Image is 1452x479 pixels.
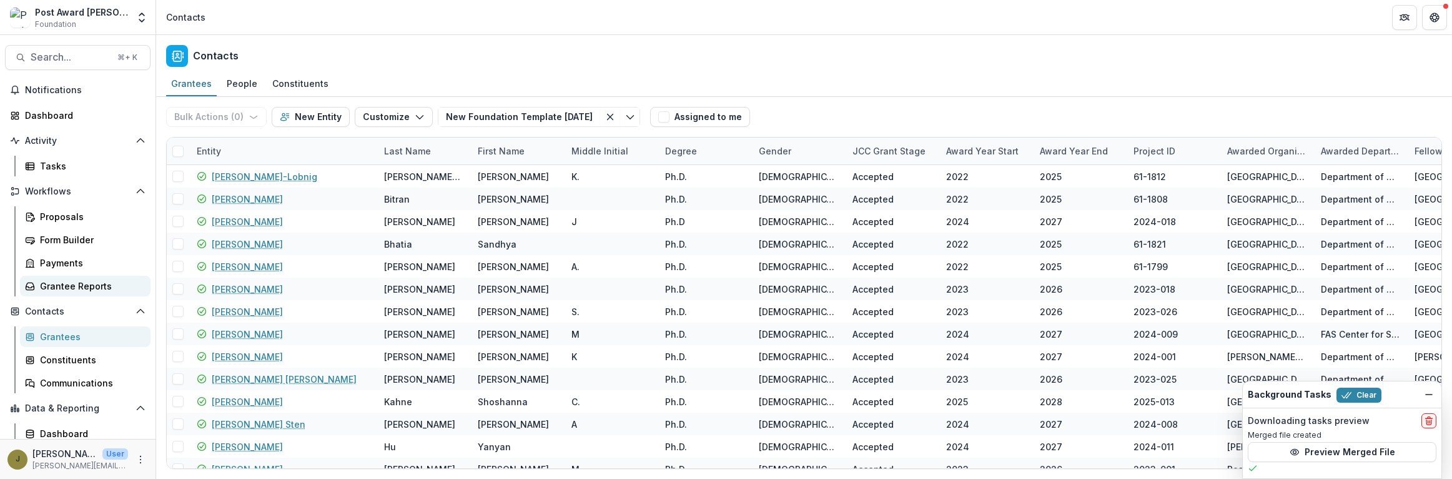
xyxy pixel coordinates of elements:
div: Ph.D. [665,395,687,408]
span: Workflows [25,186,131,197]
div: Ph.D. [665,328,687,341]
div: Accepted [852,418,894,431]
div: 2022 [946,260,969,273]
div: [PERSON_NAME] Institute of Immunobiology and Epigenetics [1227,350,1306,363]
div: Project ID [1126,138,1220,164]
h2: Contacts [193,50,239,62]
div: 2025 [946,395,968,408]
button: Search... [5,45,151,70]
div: 2023 [946,373,969,386]
div: [DEMOGRAPHIC_DATA] [759,418,837,431]
div: Entity [189,144,229,158]
div: 2024 [946,418,969,431]
div: [GEOGRAPHIC_DATA] [1227,305,1306,318]
div: 61-1799 [1133,260,1168,273]
div: Department of Microbiology and Immunology [1321,373,1400,386]
div: ⌘ + K [115,51,140,64]
div: 2023-025 [1133,373,1177,386]
div: [GEOGRAPHIC_DATA] [1227,328,1306,341]
div: [DEMOGRAPHIC_DATA] [759,440,837,453]
div: 2022 [946,170,969,183]
div: A [571,418,577,431]
div: 2024-011 [1133,440,1174,453]
div: [PERSON_NAME] [478,283,549,296]
div: Department of Biophysics [1321,238,1400,251]
a: [PERSON_NAME] Sten [212,418,305,431]
div: First Name [470,138,564,164]
div: Accepted [852,440,894,453]
div: [DEMOGRAPHIC_DATA] [759,238,837,251]
div: Accepted [852,305,894,318]
span: Contacts [25,306,131,317]
a: Constituents [267,72,333,96]
div: Middle Initial [564,138,658,164]
a: [PERSON_NAME] [212,238,283,251]
div: Communications [40,376,141,390]
div: 2023-018 [1133,283,1175,296]
a: [PERSON_NAME] [212,350,283,363]
div: Awarded Department [1313,138,1407,164]
div: Awarded Department [1313,144,1407,158]
div: FAS Center for Systems Biology [1321,328,1400,341]
div: Department of Biological Physics [1321,350,1400,363]
a: Dashboard [20,423,151,444]
div: Awarded Organization [1220,138,1313,164]
div: 2024-001 [1133,350,1176,363]
div: Proposals [40,210,141,223]
button: Preview Merged File [1248,442,1436,462]
div: Shoshanna [478,395,528,408]
div: Grantee Reports [40,280,141,293]
button: Clear [1336,388,1381,403]
div: Department of Molecular and Cellular Biology [1321,305,1400,318]
div: 2024 [946,215,969,228]
div: [PERSON_NAME] [478,260,549,273]
div: Accepted [852,463,894,476]
div: 2023 [946,283,969,296]
div: Gender [751,138,845,164]
div: Ph.D. [665,193,687,206]
a: Grantees [166,72,217,96]
p: [PERSON_NAME] [32,447,97,460]
div: Award Year End [1032,144,1115,158]
div: 2022 [946,193,969,206]
div: Accepted [852,328,894,341]
div: Degree [658,138,751,164]
div: Accepted [852,215,894,228]
div: Accepted [852,350,894,363]
div: Last Name [377,138,470,164]
a: [PERSON_NAME] [212,463,283,476]
div: K [571,350,577,363]
button: Assigned to me [650,107,750,127]
div: 2022 [946,238,969,251]
div: 2026 [1040,463,1062,476]
div: [DEMOGRAPHIC_DATA] [759,193,837,206]
div: 2027 [1040,418,1062,431]
div: 2024 [946,328,969,341]
div: 2023-001 [1133,463,1175,476]
div: Post Award [PERSON_NAME] Childs Memorial Fund [35,6,128,19]
div: Grantees [166,74,217,93]
div: Department of Molecular and Cellular Biology [1321,193,1400,206]
div: Award Year End [1032,138,1126,164]
a: [PERSON_NAME] [212,440,283,453]
div: [PERSON_NAME] [478,463,549,476]
div: [PERSON_NAME]-Lobnig [384,170,463,183]
div: 2025 [1040,170,1062,183]
a: Tasks [20,156,151,176]
div: Ph.D. [665,305,687,318]
div: Entity [189,138,377,164]
div: Accepted [852,193,894,206]
div: 2024 [946,350,969,363]
div: 2026 [1040,373,1062,386]
div: [PERSON_NAME] [478,170,549,183]
div: Dashboard [40,427,141,440]
div: 61-1812 [1133,170,1166,183]
a: Payments [20,253,151,273]
div: Yanyan [478,440,511,453]
div: [PERSON_NAME] [478,193,549,206]
div: 2024 [946,440,969,453]
div: [DEMOGRAPHIC_DATA] [759,328,837,341]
